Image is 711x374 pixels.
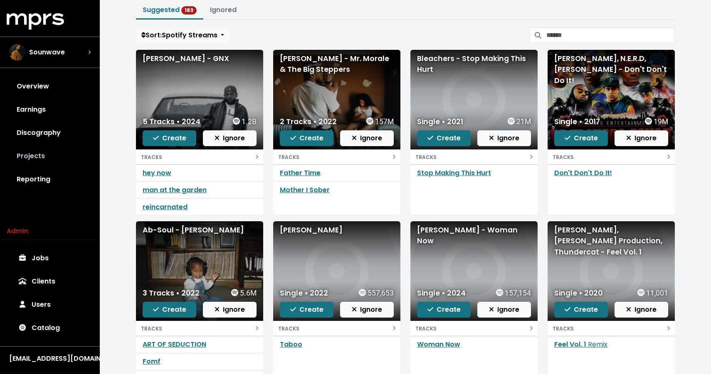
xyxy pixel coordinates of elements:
[615,302,668,318] button: Ignore
[143,130,196,146] button: Create
[417,53,531,75] div: Bleachers - Stop Making This Hurt
[352,305,382,314] span: Ignore
[496,288,531,298] div: 157,154
[477,130,531,146] button: Ignore
[7,316,93,340] a: Catalog
[141,325,162,332] small: TRACKS
[546,27,675,43] input: Search suggested projects
[359,288,394,298] div: 557,653
[645,116,668,127] div: 19M
[280,53,394,75] div: [PERSON_NAME] - Mr. Morale & The Big Steppers
[7,353,93,364] button: [EMAIL_ADDRESS][DOMAIN_NAME]
[280,116,337,127] div: 2 Tracks • 2022
[141,154,162,161] small: TRACKS
[231,288,257,298] div: 5.6M
[588,340,607,349] span: Remix
[410,149,538,164] button: TRACKS
[554,288,602,298] div: Single • 2020
[273,149,400,164] button: TRACKS
[210,5,237,15] a: Ignored
[7,168,93,191] a: Reporting
[143,302,196,318] button: Create
[554,130,608,146] button: Create
[9,44,26,61] img: The selected account / producer
[278,325,299,332] small: TRACKS
[477,302,531,318] button: Ignore
[340,130,394,146] button: Ignore
[417,302,471,318] button: Create
[554,53,668,86] div: [PERSON_NAME], N.E.R.D, [PERSON_NAME] - Don't Don't Do It!
[7,75,93,98] a: Overview
[554,340,607,349] a: Feel Vol. 1 Remix
[553,325,574,332] small: TRACKS
[637,288,668,298] div: 11,001
[143,225,257,235] div: Ab-Soul - [PERSON_NAME]
[7,121,93,144] a: Discography
[273,321,400,336] button: TRACKS
[554,116,600,127] div: Single • 2017
[136,27,230,43] button: Sort:Spotify Streams
[7,270,93,293] a: Clients
[290,305,323,314] span: Create
[143,185,207,195] a: man at the garden
[181,6,197,15] span: 183
[553,154,574,161] small: TRACKS
[215,305,245,314] span: Ignore
[143,5,197,15] a: Suggested 183
[489,305,519,314] span: Ignore
[417,116,463,127] div: Single • 2021
[143,116,200,127] div: 5 Tracks • 2024
[143,357,160,366] a: Fomf
[417,288,466,298] div: Single • 2024
[417,225,531,247] div: [PERSON_NAME] - Woman Now
[7,144,93,168] a: Projects
[153,305,186,314] span: Create
[280,185,330,195] a: Mother I Sober
[153,133,186,143] span: Create
[340,302,394,318] button: Ignore
[136,321,263,336] button: TRACKS
[280,288,328,298] div: Single • 2022
[203,130,257,146] button: Ignore
[554,302,608,318] button: Create
[280,340,302,349] a: Taboo
[352,133,382,143] span: Ignore
[626,133,657,143] span: Ignore
[9,354,91,364] div: [EMAIL_ADDRESS][DOMAIN_NAME]
[278,154,299,161] small: TRACKS
[410,321,538,336] button: TRACKS
[489,133,519,143] span: Ignore
[565,133,598,143] span: Create
[417,168,491,178] a: Stop Making This Hurt
[427,133,461,143] span: Create
[136,149,263,164] button: TRACKS
[548,149,675,164] button: TRACKS
[29,47,65,57] span: Sounwave
[7,16,64,26] a: mprs logo
[143,53,257,64] div: [PERSON_NAME] - GNX
[554,168,612,178] a: Don't Don't Do It!
[565,305,598,314] span: Create
[141,30,217,40] span: Sort: Spotify Streams
[203,302,257,318] button: Ignore
[615,130,668,146] button: Ignore
[7,247,93,270] a: Jobs
[554,225,668,257] div: [PERSON_NAME], [PERSON_NAME] Production, Thundercat - Feel Vol. 1
[143,340,206,349] a: ART OF SEDUCTION
[7,293,93,316] a: Users
[233,116,257,127] div: 1.2B
[280,225,394,235] div: [PERSON_NAME]
[415,325,437,332] small: TRACKS
[280,130,333,146] button: Create
[417,130,471,146] button: Create
[280,302,333,318] button: Create
[143,288,200,298] div: 3 Tracks • 2022
[548,321,675,336] button: TRACKS
[280,168,321,178] a: Father Time
[7,98,93,121] a: Earnings
[143,168,171,178] a: hey now
[417,340,460,349] a: Woman Now
[215,133,245,143] span: Ignore
[366,116,394,127] div: 157M
[427,305,461,314] span: Create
